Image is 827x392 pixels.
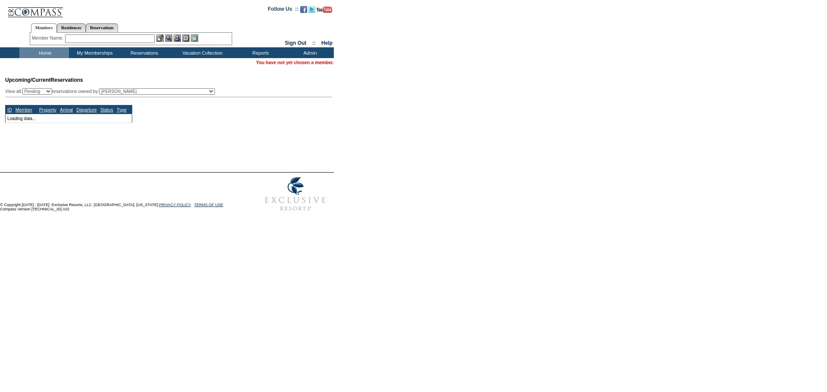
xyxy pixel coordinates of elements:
[32,34,65,42] div: Member Name:
[194,203,224,207] a: TERMS OF USE
[5,77,50,83] span: Upcoming/Current
[317,9,332,14] a: Subscribe to our YouTube Channel
[165,34,172,42] img: View
[300,9,307,14] a: Become our fan on Facebook
[159,203,191,207] a: PRIVACY POLICY
[182,34,190,42] img: Reservations
[117,107,127,112] a: Type
[16,107,32,112] a: Member
[257,173,334,216] img: Exclusive Resorts
[19,47,69,58] td: Home
[7,107,12,112] a: ID
[312,40,316,46] span: ::
[60,107,73,112] a: Arrival
[86,23,118,32] a: Reservations
[284,47,334,58] td: Admin
[308,9,315,14] a: Follow us on Twitter
[31,23,57,33] a: Members
[156,34,164,42] img: b_edit.gif
[118,47,168,58] td: Reservations
[268,5,298,15] td: Follow Us ::
[285,40,306,46] a: Sign Out
[256,60,334,65] span: You have not yet chosen a member.
[174,34,181,42] img: Impersonate
[100,107,113,112] a: Status
[39,107,56,112] a: Property
[69,47,118,58] td: My Memberships
[76,107,96,112] a: Departure
[308,6,315,13] img: Follow us on Twitter
[191,34,198,42] img: b_calculator.gif
[57,23,86,32] a: Residences
[5,88,219,95] div: View all: reservations owned by:
[300,6,307,13] img: Become our fan on Facebook
[317,6,332,13] img: Subscribe to our YouTube Channel
[168,47,235,58] td: Vacation Collection
[235,47,284,58] td: Reports
[321,40,333,46] a: Help
[6,114,132,123] td: Loading data...
[5,77,83,83] span: Reservations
